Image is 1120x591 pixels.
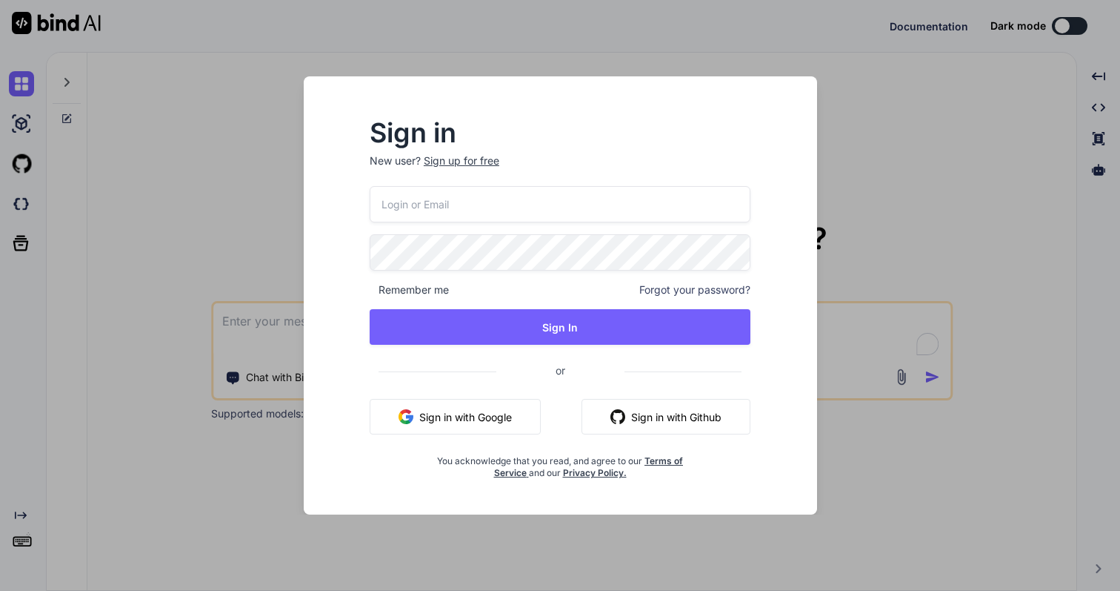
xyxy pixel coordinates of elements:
button: Sign in with Google [370,399,541,435]
div: Sign up for free [424,153,499,168]
img: github [610,409,625,424]
span: Forgot your password? [639,283,750,297]
div: You acknowledge that you read, and agree to our and our [433,446,687,479]
h2: Sign in [370,121,750,145]
button: Sign in with Github [581,399,750,435]
img: google [399,409,413,424]
span: Remember me [370,283,449,297]
button: Sign In [370,309,750,345]
span: or [496,352,624,389]
p: New user? [370,153,750,186]
a: Terms of Service [494,455,684,478]
input: Login or Email [370,186,750,222]
a: Privacy Policy. [563,467,627,478]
